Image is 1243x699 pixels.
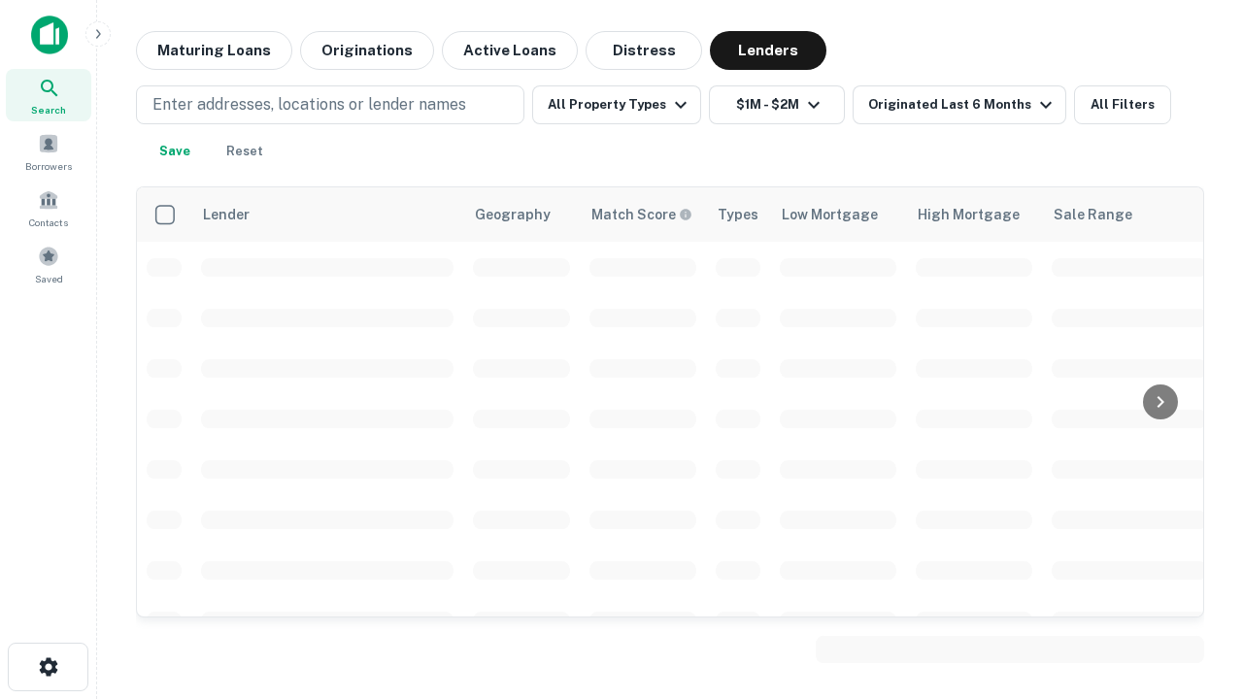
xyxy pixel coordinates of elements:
div: High Mortgage [918,203,1020,226]
button: $1M - $2M [709,85,845,124]
button: Originated Last 6 Months [853,85,1066,124]
img: capitalize-icon.png [31,16,68,54]
button: Maturing Loans [136,31,292,70]
button: Enter addresses, locations or lender names [136,85,524,124]
iframe: Chat Widget [1146,544,1243,637]
a: Search [6,69,91,121]
span: Borrowers [25,158,72,174]
th: Types [706,187,770,242]
span: Saved [35,271,63,286]
th: Sale Range [1042,187,1217,242]
button: Active Loans [442,31,578,70]
th: Low Mortgage [770,187,906,242]
button: Distress [586,31,702,70]
a: Contacts [6,182,91,234]
button: All Property Types [532,85,701,124]
div: Capitalize uses an advanced AI algorithm to match your search with the best lender. The match sco... [591,204,692,225]
a: Borrowers [6,125,91,178]
th: Capitalize uses an advanced AI algorithm to match your search with the best lender. The match sco... [580,187,706,242]
button: All Filters [1074,85,1171,124]
th: High Mortgage [906,187,1042,242]
h6: Match Score [591,204,689,225]
span: Search [31,102,66,117]
div: Low Mortgage [782,203,878,226]
button: Originations [300,31,434,70]
button: Reset [214,132,276,171]
div: Types [718,203,758,226]
div: Sale Range [1054,203,1132,226]
div: Geography [475,203,551,226]
a: Saved [6,238,91,290]
span: Contacts [29,215,68,230]
th: Geography [463,187,580,242]
div: Lender [203,203,250,226]
th: Lender [191,187,463,242]
p: Enter addresses, locations or lender names [152,93,466,116]
button: Save your search to get updates of matches that match your search criteria. [144,132,206,171]
button: Lenders [710,31,826,70]
div: Originated Last 6 Months [868,93,1058,116]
